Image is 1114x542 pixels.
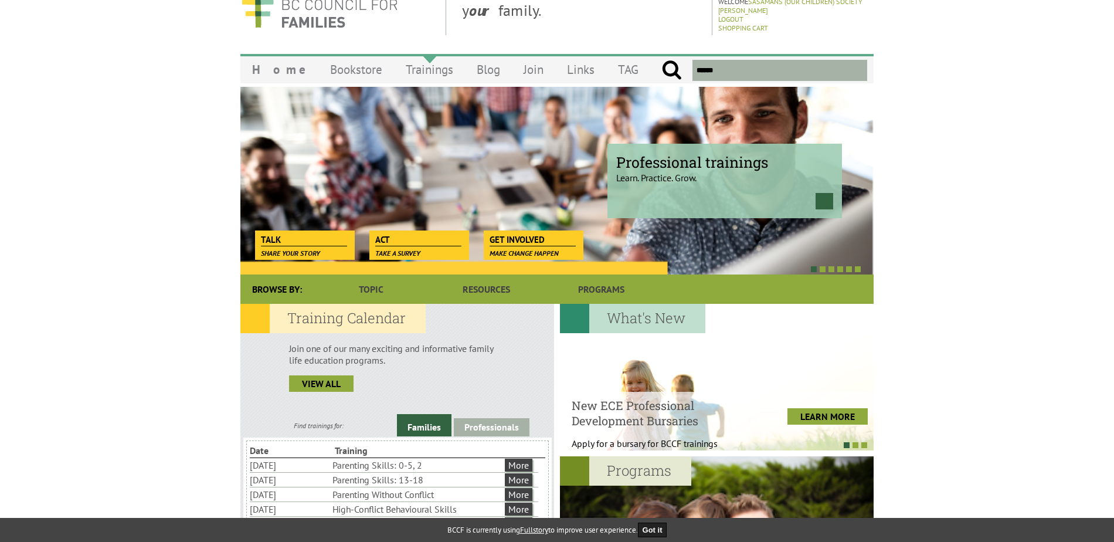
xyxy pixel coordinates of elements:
[250,487,330,502] li: [DATE]
[469,1,498,20] strong: our
[544,275,659,304] a: Programs
[555,56,606,83] a: Links
[261,249,320,258] span: Share your story
[787,408,868,425] a: LEARN MORE
[429,275,544,304] a: Resources
[560,456,691,486] h2: Programs
[332,473,502,487] li: Parenting Skills: 13-18
[397,414,451,436] a: Families
[375,249,420,258] span: Take a survey
[240,304,426,333] h2: Training Calendar
[332,502,502,516] li: High-Conflict Behavioural Skills
[289,343,505,366] p: Join one of our many exciting and informative family life education programs.
[638,523,667,537] button: Got it
[250,443,332,458] li: Date
[505,459,532,472] a: More
[454,418,529,436] a: Professionals
[616,162,833,184] p: Learn. Practice. Grow.
[505,503,532,516] a: More
[490,249,559,258] span: Make change happen
[572,398,747,428] h4: New ECE Professional Development Bursaries
[718,15,743,23] a: Logout
[250,502,330,516] li: [DATE]
[240,56,318,83] a: Home
[369,231,467,247] a: Act Take a survey
[572,438,747,461] p: Apply for a bursary for BCCF trainings West...
[332,458,502,472] li: Parenting Skills: 0-5, 2
[505,473,532,486] a: More
[332,517,502,531] li: Co-parenting/Divorce
[261,233,347,246] span: Talk
[606,56,650,83] a: TAG
[250,517,330,531] li: [DATE]
[661,60,682,81] input: Submit
[520,525,548,535] a: Fullstory
[490,233,576,246] span: Get Involved
[512,56,555,83] a: Join
[335,443,417,458] li: Training
[255,231,353,247] a: Talk Share your story
[250,473,330,487] li: [DATE]
[318,56,394,83] a: Bookstore
[289,375,354,392] a: view all
[505,488,532,501] a: More
[560,304,705,333] h2: What's New
[484,231,582,247] a: Get Involved Make change happen
[394,56,465,83] a: Trainings
[250,458,330,472] li: [DATE]
[314,275,429,304] a: Topic
[616,153,833,172] span: Professional trainings
[332,487,502,502] li: Parenting Without Conflict
[240,421,397,430] div: Find trainings for:
[505,517,532,530] a: More
[718,23,768,32] a: Shopping Cart
[375,233,461,246] span: Act
[465,56,512,83] a: Blog
[240,275,314,304] div: Browse By:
